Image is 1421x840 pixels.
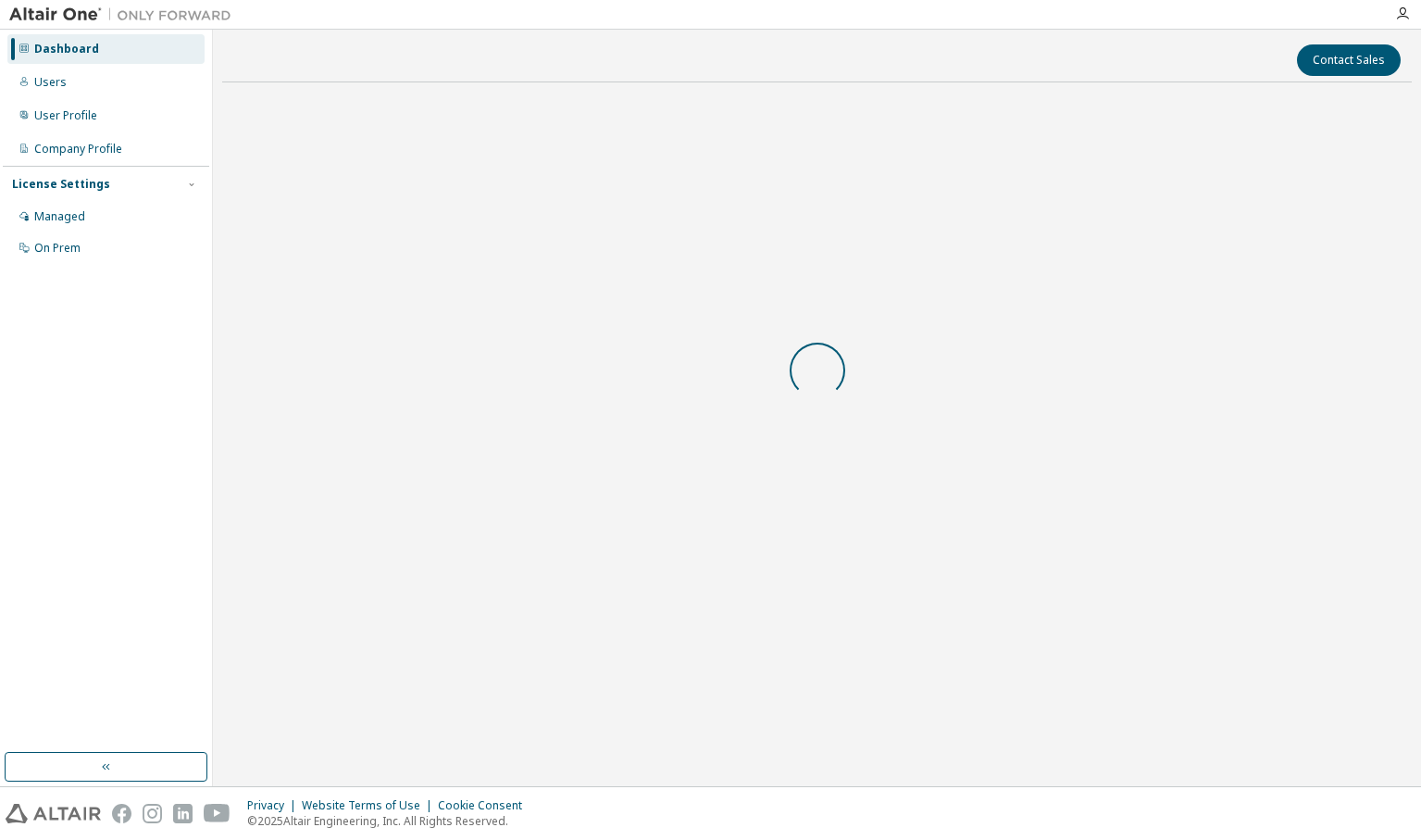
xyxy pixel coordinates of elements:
[34,108,97,123] div: User Profile
[34,75,67,90] div: Users
[34,42,99,56] div: Dashboard
[1297,44,1401,76] button: Contact Sales
[34,142,122,157] div: Company Profile
[302,798,438,813] div: Website Terms of Use
[247,813,533,829] p: © 2025 Altair Engineering, Inc. All Rights Reserved.
[204,804,231,823] img: youtube.svg
[34,209,85,224] div: Managed
[12,177,110,192] div: License Settings
[6,804,101,823] img: altair_logo.svg
[143,804,162,823] img: instagram.svg
[34,241,81,256] div: On Prem
[9,6,241,24] img: Altair One
[438,798,533,813] div: Cookie Consent
[112,804,131,823] img: facebook.svg
[247,798,302,813] div: Privacy
[173,804,193,823] img: linkedin.svg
